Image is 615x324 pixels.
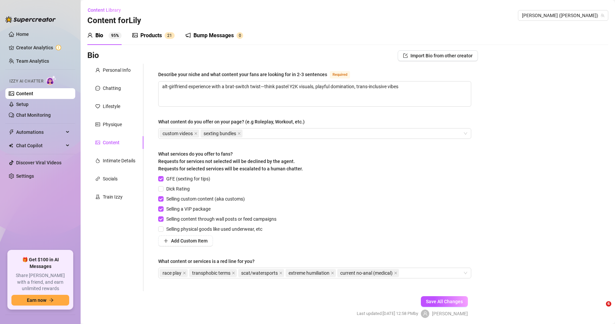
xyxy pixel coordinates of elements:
[16,42,70,53] a: Creator Analytics exclamation-circle
[164,205,213,213] span: Selling a VIP package
[16,91,33,96] a: Content
[87,50,99,61] h3: Bio
[606,301,611,307] span: 6
[16,58,49,64] a: Team Analytics
[158,258,255,265] div: What content or services is a red line for you?
[201,129,243,138] span: sexting bundles
[165,32,175,39] sup: 21
[95,86,100,91] span: message
[108,32,122,39] sup: 95%
[95,158,100,163] span: fire
[16,173,34,179] a: Settings
[432,310,468,317] span: [PERSON_NAME]
[140,32,162,40] div: Products
[132,33,138,38] span: picture
[185,33,191,38] span: notification
[244,129,245,138] input: What content do you offer on your page? (e.g Roleplay, Workout, etc.)
[49,298,54,303] span: arrow-right
[158,118,309,125] label: What content do you offer on your page? (e.g Roleplay, Workout, etc.)
[88,7,121,13] span: Content Library
[357,310,418,317] span: Last updated: [DATE] 12:58 PM by
[158,70,357,78] label: Describe your niche and what content your fans are looking for in 2-3 sentences
[16,112,51,118] a: Chat Monitoring
[421,296,468,307] button: Save All Changes
[103,139,120,146] div: Content
[398,50,478,61] button: Import Bio from other creator
[9,78,43,85] span: Izzy AI Chatter
[27,298,46,303] span: Earn now
[159,82,471,106] textarea: Describe your niche and what content your fans are looking for in 2-3 sentences
[158,235,213,246] button: Add Custom Item
[95,195,100,199] span: experiment
[189,269,237,277] span: transphobic terms
[279,271,282,275] span: close
[46,75,56,85] img: AI Chatter
[236,32,243,39] sup: 0
[5,16,56,23] img: logo-BBDzfeDw.svg
[232,271,235,275] span: close
[16,102,29,107] a: Setup
[170,33,172,38] span: 1
[285,269,336,277] span: extreme humiliation
[167,33,170,38] span: 2
[87,5,126,15] button: Content Library
[164,175,213,182] span: GFE (sexting for tips)
[95,122,100,127] span: idcard
[192,269,230,277] span: transphobic terms
[16,160,61,165] a: Discover Viral Videos
[241,269,278,277] span: scat/watersports
[16,127,64,138] span: Automations
[340,269,393,277] span: current no-anal (medical)
[16,140,64,151] span: Chat Copilot
[160,269,188,277] span: race play
[158,71,327,78] div: Describe your niche and what content your fans are looking for in 2-3 sentences
[95,176,100,181] span: link
[330,71,350,78] span: Required
[103,121,122,128] div: Physique
[426,299,463,304] span: Save All Changes
[103,193,123,201] div: Train Izzy
[289,269,330,277] span: extreme humiliation
[592,301,608,317] iframe: Intercom live chat
[87,33,93,38] span: user
[11,295,69,306] button: Earn nowarrow-right
[337,269,399,277] span: current no-anal (medical)
[158,118,305,125] div: What content do you offer on your page? (e.g Roleplay, Workout, etc.)
[103,85,121,92] div: Chatting
[158,258,259,265] label: What content or services is a red line for you?
[164,225,265,233] span: Selling physical goods like used underwear, etc
[331,271,334,275] span: close
[163,269,181,277] span: race play
[164,238,168,243] span: plus
[163,130,193,137] span: custom videos
[601,13,605,17] span: team
[95,104,100,109] span: heart
[237,132,241,135] span: close
[410,53,473,58] span: Import Bio from other creator
[11,272,69,292] span: Share [PERSON_NAME] with a friend, and earn unlimited rewards
[95,140,100,145] span: picture
[11,257,69,270] span: 🎁 Get $100 in AI Messages
[103,66,131,74] div: Personal Info
[238,269,284,277] span: scat/watersports
[103,175,118,182] div: Socials
[87,15,141,26] h3: Content for Lily
[164,195,248,203] span: Selling custom content (aka customs)
[164,185,192,193] span: Dick Rating
[158,151,303,171] span: What services do you offer to fans? Requests for services not selected will be declined by the ag...
[400,269,402,277] input: What content or services is a red line for you?
[204,130,236,137] span: sexting bundles
[9,129,14,135] span: thunderbolt
[183,271,186,275] span: close
[423,311,428,316] span: user
[9,143,13,148] img: Chat Copilot
[522,10,604,20] span: Lily (lilykitsune)
[194,132,197,135] span: close
[193,32,234,40] div: Bump Messages
[16,32,29,37] a: Home
[103,157,135,164] div: Intimate Details
[95,68,100,72] span: user
[164,215,279,223] span: Selling content through wall posts or feed campaigns
[171,238,208,244] span: Add Custom Item
[160,129,199,138] span: custom videos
